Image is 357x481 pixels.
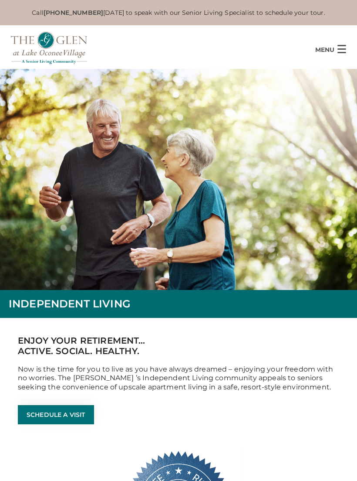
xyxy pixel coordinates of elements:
[18,335,339,346] span: Enjoy your retirement…
[18,365,339,392] p: Now is the time for you to live as you have always dreamed – enjoying your freedom with no worrie...
[18,405,94,424] a: Schedule a Visit
[11,32,87,64] img: The Glen Lake Oconee Home
[27,9,330,17] p: Call [DATE] to speak with our Senior Living Specialist to schedule your tour.
[18,346,339,356] span: Active. Social. Healthy.
[9,299,131,309] h1: Independent Living
[315,38,357,55] button: MENU
[44,9,103,17] a: [PHONE_NUMBER]
[315,44,334,55] p: MENU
